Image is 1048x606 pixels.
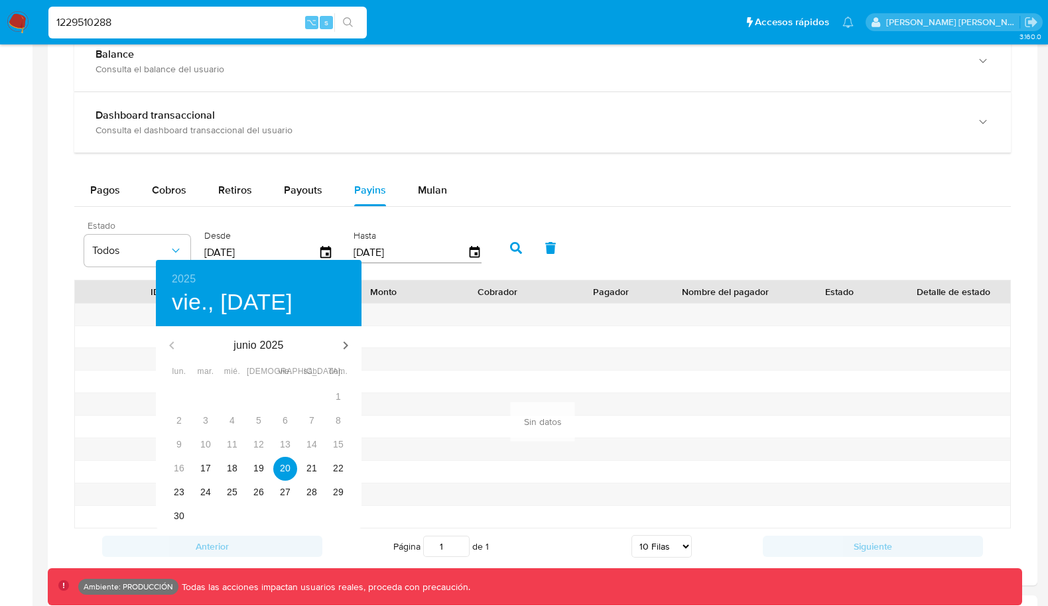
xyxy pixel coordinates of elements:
[326,457,350,481] button: 22
[172,270,196,288] button: 2025
[174,485,184,499] p: 23
[220,481,244,505] button: 25
[306,461,317,475] p: 21
[194,365,218,379] span: mar.
[200,485,211,499] p: 24
[194,481,218,505] button: 24
[227,461,237,475] p: 18
[220,365,244,379] span: mié.
[306,485,317,499] p: 28
[247,365,271,379] span: [DEMOGRAPHIC_DATA].
[300,457,324,481] button: 21
[167,365,191,379] span: lun.
[227,485,237,499] p: 25
[172,288,293,316] button: vie., [DATE]
[300,365,324,379] span: sáb.
[253,485,264,499] p: 26
[253,461,264,475] p: 19
[188,337,330,353] p: junio 2025
[167,481,191,505] button: 23
[333,461,344,475] p: 22
[273,457,297,481] button: 20
[326,365,350,379] span: dom.
[273,481,297,505] button: 27
[280,461,291,475] p: 20
[220,457,244,481] button: 18
[280,485,291,499] p: 27
[194,457,218,481] button: 17
[174,509,184,522] p: 30
[200,461,211,475] p: 17
[300,481,324,505] button: 28
[273,365,297,379] span: vie.
[326,481,350,505] button: 29
[167,505,191,528] button: 30
[333,485,344,499] p: 29
[247,481,271,505] button: 26
[247,457,271,481] button: 19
